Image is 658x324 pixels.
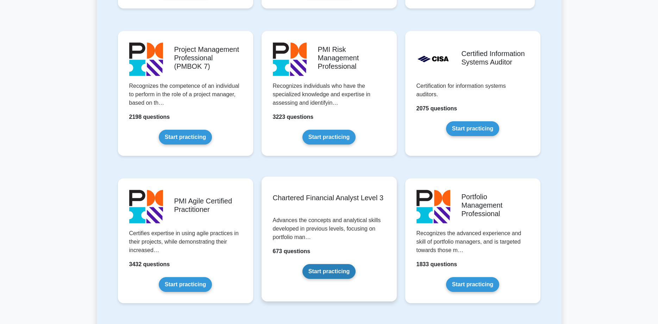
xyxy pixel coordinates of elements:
a: Start practicing [159,130,212,145]
a: Start practicing [446,277,499,292]
a: Start practicing [446,121,499,136]
a: Start practicing [302,130,356,145]
a: Start practicing [302,264,356,279]
a: Start practicing [159,277,212,292]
